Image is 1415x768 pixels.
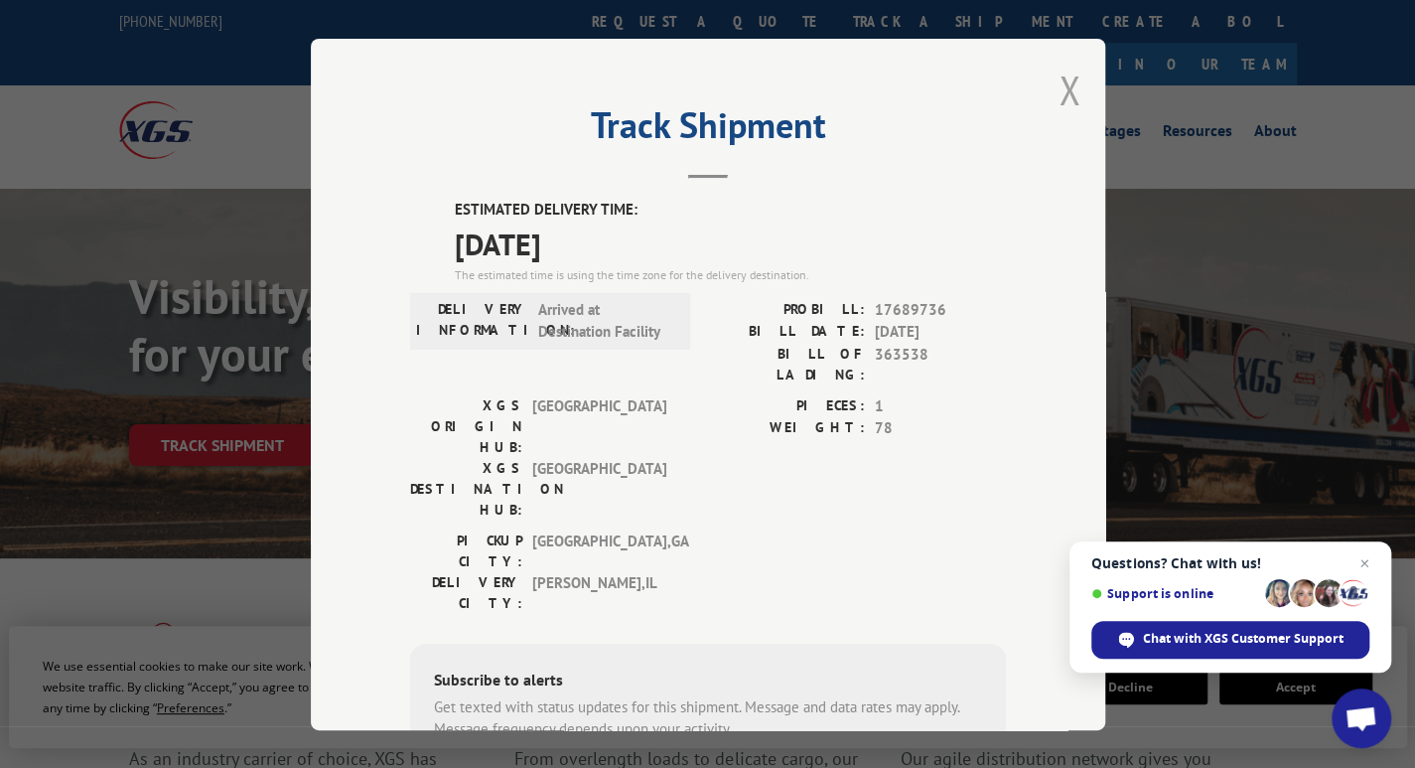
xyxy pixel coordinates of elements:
[708,298,865,321] label: PROBILL:
[532,530,666,571] span: [GEOGRAPHIC_DATA] , GA
[1352,551,1376,575] span: Close chat
[532,394,666,457] span: [GEOGRAPHIC_DATA]
[708,394,865,417] label: PIECES:
[875,394,1006,417] span: 1
[455,199,1006,222] label: ESTIMATED DELIVERY TIME:
[410,111,1006,149] h2: Track Shipment
[455,265,1006,283] div: The estimated time is using the time zone for the delivery destination.
[875,343,1006,384] span: 363538
[708,417,865,440] label: WEIGHT:
[532,571,666,613] span: [PERSON_NAME] , IL
[1059,64,1080,116] button: Close modal
[538,298,672,343] span: Arrived at Destination Facility
[875,321,1006,344] span: [DATE]
[875,417,1006,440] span: 78
[1091,555,1369,571] span: Questions? Chat with us!
[434,695,982,740] div: Get texted with status updates for this shipment. Message and data rates may apply. Message frequ...
[875,298,1006,321] span: 17689736
[410,530,522,571] label: PICKUP CITY:
[434,667,982,695] div: Subscribe to alerts
[708,343,865,384] label: BILL OF LADING:
[1091,586,1258,601] span: Support is online
[410,457,522,520] label: XGS DESTINATION HUB:
[708,321,865,344] label: BILL DATE:
[410,571,522,613] label: DELIVERY CITY:
[1143,630,1344,648] span: Chat with XGS Customer Support
[416,298,528,343] label: DELIVERY INFORMATION:
[410,394,522,457] label: XGS ORIGIN HUB:
[532,457,666,520] span: [GEOGRAPHIC_DATA]
[1091,621,1369,659] div: Chat with XGS Customer Support
[1332,689,1391,748] div: Open chat
[455,221,1006,265] span: [DATE]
